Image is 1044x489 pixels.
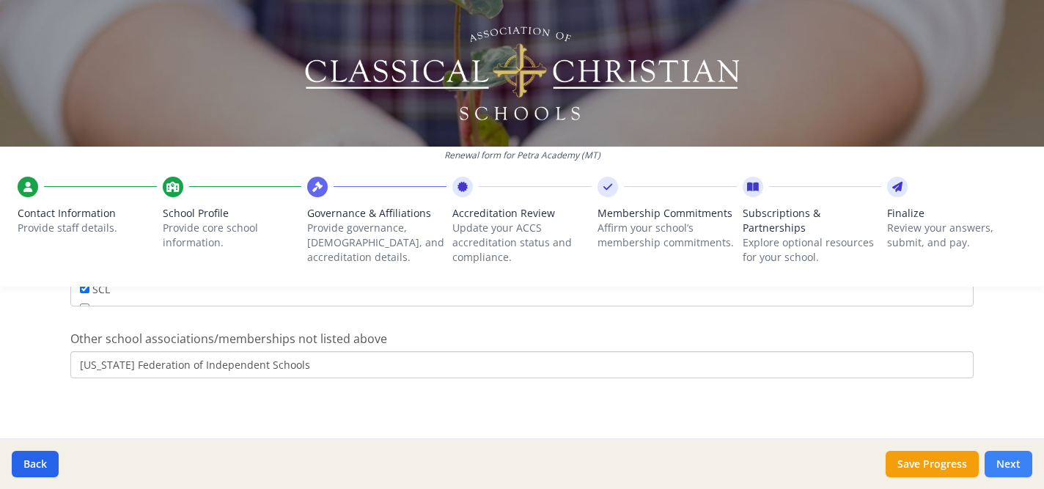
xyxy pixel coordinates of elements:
[163,221,302,250] p: Provide core school information.
[307,206,446,221] span: Governance & Affiliations
[18,221,157,235] p: Provide staff details.
[12,451,59,477] button: Back
[985,451,1032,477] button: Next
[598,221,737,250] p: Affirm your school’s membership commitments.
[452,221,592,265] p: Update your ACCS accreditation status and compliance.
[80,301,117,317] label: SACS
[307,221,446,265] p: Provide governance, [DEMOGRAPHIC_DATA], and accreditation details.
[303,22,742,125] img: Logo
[887,221,1026,250] p: Review your answers, submit, and pay.
[886,451,979,477] button: Save Progress
[598,206,737,221] span: Membership Commitments
[70,331,387,347] span: Other school associations/memberships not listed above
[80,304,89,313] input: SACS
[163,206,302,221] span: School Profile
[452,206,592,221] span: Accreditation Review
[743,206,882,235] span: Subscriptions & Partnerships
[887,206,1026,221] span: Finalize
[18,206,157,221] span: Contact Information
[743,235,882,265] p: Explore optional resources for your school.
